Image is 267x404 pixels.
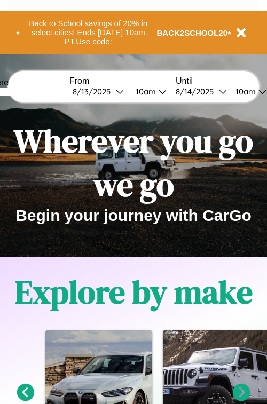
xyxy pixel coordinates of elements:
div: 8 / 13 / 2025 [73,86,116,97]
div: 10am [230,86,258,97]
button: 10am [127,86,170,97]
b: BACK2SCHOOL20 [157,28,228,37]
label: From [69,76,170,86]
div: 8 / 14 / 2025 [176,86,219,97]
button: 8/13/2025 [69,86,127,97]
h1: Explore by make [15,270,253,314]
div: 10am [130,86,159,97]
button: Back to School savings of 20% in select cities! Ends [DATE] 10am PT.Use code: [20,16,157,49]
